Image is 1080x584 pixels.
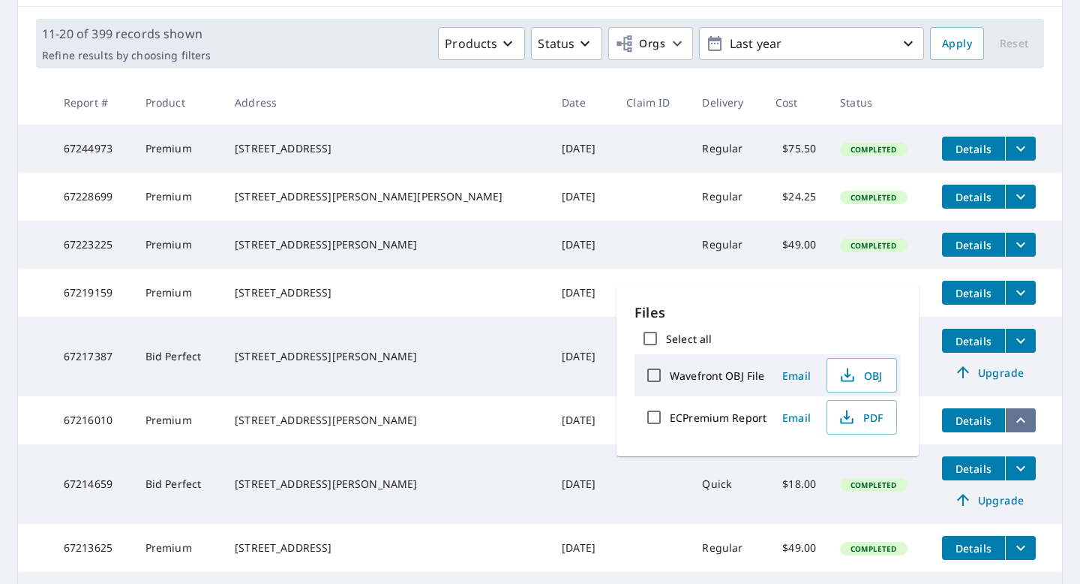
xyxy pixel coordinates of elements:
span: Email [778,411,814,425]
td: $49.00 [763,221,828,269]
div: [STREET_ADDRESS] [235,141,538,156]
span: Upgrade [951,363,1027,381]
label: Select all [666,332,712,346]
td: Premium [133,524,223,572]
button: detailsBtn-67228699 [942,185,1005,209]
th: Report # [52,80,133,125]
span: OBJ [836,366,884,384]
button: Apply [930,27,984,60]
td: 67217387 [52,317,133,396]
td: 67223225 [52,221,133,269]
div: [STREET_ADDRESS][PERSON_NAME] [235,237,538,252]
p: 11-20 of 399 records shown [42,25,211,43]
td: Bid Perfect [133,444,223,524]
td: $49.00 [763,524,828,572]
button: filesDropdownBtn-67213625 [1005,536,1036,560]
button: filesDropdownBtn-67216010 [1005,408,1036,432]
td: Regular [690,125,763,173]
td: 67216010 [52,396,133,444]
button: detailsBtn-67244973 [942,137,1005,161]
td: 67214659 [52,444,133,524]
td: Regular [690,221,763,269]
button: filesDropdownBtn-67214659 [1005,456,1036,480]
td: 67244973 [52,125,133,173]
td: Premium [133,173,223,221]
td: $18.00 [763,444,828,524]
p: Refine results by choosing filters [42,49,211,62]
td: $24.25 [763,269,828,317]
span: Completed [841,480,905,490]
button: filesDropdownBtn-67223225 [1005,233,1036,257]
span: PDF [836,408,884,426]
div: [STREET_ADDRESS][PERSON_NAME] [235,477,538,492]
td: 67228699 [52,173,133,221]
button: detailsBtn-67223225 [942,233,1005,257]
p: Products [445,35,497,53]
a: Upgrade [942,488,1036,512]
div: [STREET_ADDRESS][PERSON_NAME][PERSON_NAME] [235,189,538,204]
span: Completed [841,543,905,554]
td: Premium [133,221,223,269]
span: Email [778,369,814,383]
th: Address [223,80,550,125]
th: Product [133,80,223,125]
button: PDF [826,400,897,435]
td: [DATE] [550,396,614,444]
td: Premium [133,396,223,444]
td: [DATE] [550,221,614,269]
th: Status [828,80,930,125]
div: [STREET_ADDRESS][PERSON_NAME] [235,413,538,428]
span: Details [951,238,996,252]
span: Details [951,190,996,204]
a: Upgrade [942,360,1036,384]
p: Status [538,35,574,53]
th: Date [550,80,614,125]
button: detailsBtn-67219159 [942,281,1005,305]
td: Regular [690,269,763,317]
span: Apply [942,35,972,53]
th: Claim ID [614,80,690,125]
th: Delivery [690,80,763,125]
td: 67213625 [52,524,133,572]
td: [DATE] [550,125,614,173]
div: [STREET_ADDRESS][PERSON_NAME] [235,349,538,364]
button: Last year [699,27,924,60]
td: Quick [690,444,763,524]
td: Premium [133,125,223,173]
td: [DATE] [550,269,614,317]
button: detailsBtn-67214659 [942,456,1005,480]
span: Details [951,334,996,348]
td: [DATE] [550,524,614,572]
span: Details [951,286,996,300]
button: Email [772,406,820,429]
label: Wavefront OBJ File [670,369,764,383]
button: detailsBtn-67217387 [942,329,1005,353]
span: Upgrade [951,491,1027,509]
td: Regular [690,173,763,221]
td: Regular [690,524,763,572]
button: detailsBtn-67213625 [942,536,1005,560]
p: Files [634,303,901,323]
button: filesDropdownBtn-67217387 [1005,329,1036,353]
div: [STREET_ADDRESS] [235,285,538,300]
td: $75.50 [763,125,828,173]
button: filesDropdownBtn-67244973 [1005,137,1036,161]
td: [DATE] [550,173,614,221]
button: Email [772,364,820,387]
td: [DATE] [550,444,614,524]
button: Orgs [608,27,693,60]
span: Completed [841,192,905,203]
span: Completed [841,144,905,155]
td: Premium [133,269,223,317]
td: $24.25 [763,173,828,221]
p: Last year [724,31,899,57]
td: 67219159 [52,269,133,317]
span: Details [951,414,996,428]
button: filesDropdownBtn-67228699 [1005,185,1036,209]
span: Orgs [615,35,665,53]
button: filesDropdownBtn-67219159 [1005,281,1036,305]
span: Details [951,541,996,555]
button: Products [438,27,525,60]
td: Bid Perfect [133,317,223,396]
div: [STREET_ADDRESS] [235,540,538,555]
